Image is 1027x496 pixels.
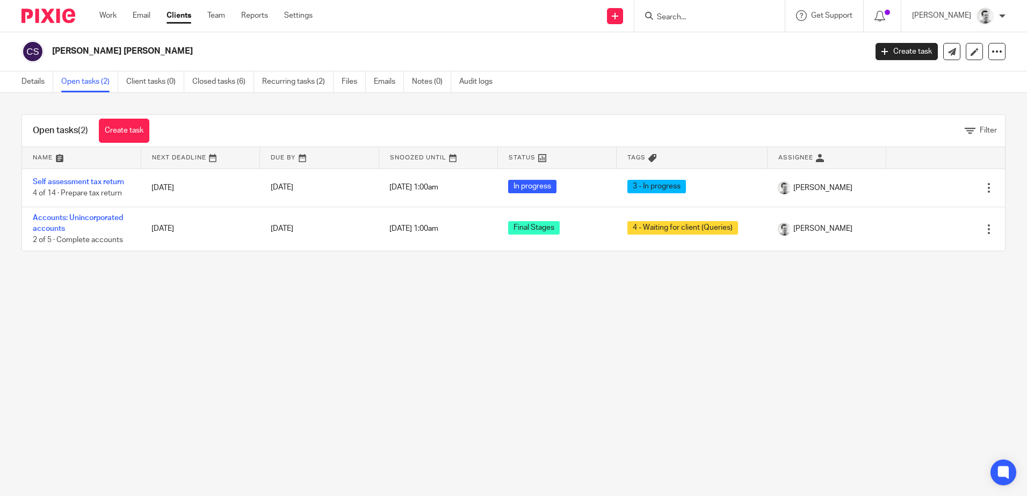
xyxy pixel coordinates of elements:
span: Status [509,155,536,161]
img: Andy_2025.jpg [778,223,791,236]
a: Accounts: Unincorporated accounts [33,214,123,232]
span: Final Stages [508,221,560,235]
span: 3 - In progress [627,180,686,193]
span: [PERSON_NAME] [793,223,852,234]
a: Client tasks (0) [126,71,184,92]
input: Search [656,13,753,23]
a: Reports [241,10,268,21]
span: In progress [508,180,556,193]
a: Create task [876,43,938,60]
a: Recurring tasks (2) [262,71,334,92]
img: Andy_2025.jpg [977,8,994,25]
a: Open tasks (2) [61,71,118,92]
span: 4 - Waiting for client (Queries) [627,221,738,235]
a: Team [207,10,225,21]
a: Email [133,10,150,21]
a: Files [342,71,366,92]
h1: Open tasks [33,125,88,136]
a: Settings [284,10,313,21]
a: Details [21,71,53,92]
span: [PERSON_NAME] [793,183,852,193]
span: [DATE] [271,184,293,192]
td: [DATE] [141,207,259,251]
img: svg%3E [21,40,44,63]
a: Work [99,10,117,21]
span: Tags [627,155,646,161]
a: Self assessment tax return [33,178,124,186]
img: Pixie [21,9,75,23]
a: Emails [374,71,404,92]
a: Notes (0) [412,71,451,92]
span: [DATE] 1:00am [389,184,438,192]
h2: [PERSON_NAME] [PERSON_NAME] [52,46,698,57]
img: Andy_2025.jpg [778,181,791,194]
td: [DATE] [141,169,259,207]
span: Snoozed Until [390,155,446,161]
a: Clients [167,10,191,21]
span: [DATE] [271,225,293,232]
span: 2 of 5 · Complete accounts [33,236,123,244]
span: Filter [980,127,997,134]
a: Closed tasks (6) [192,71,254,92]
a: Create task [99,119,149,143]
p: [PERSON_NAME] [912,10,971,21]
span: 4 of 14 · Prepare tax return [33,189,122,197]
span: Get Support [811,12,852,19]
span: [DATE] 1:00am [389,225,438,233]
a: Audit logs [459,71,501,92]
span: (2) [78,126,88,135]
